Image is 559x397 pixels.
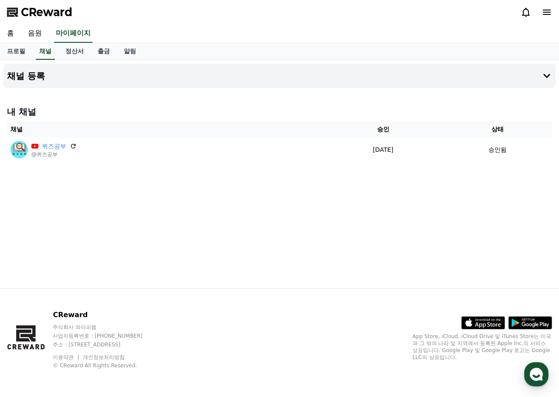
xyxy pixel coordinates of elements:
th: 채널 [7,121,324,137]
a: 개인정보처리방침 [83,354,125,360]
a: 퀴즈공부 [42,142,66,151]
a: 채널 [36,43,55,60]
p: CReward [53,310,159,320]
p: [DATE] [327,145,440,154]
a: 음원 [21,24,49,43]
th: 승인 [324,121,443,137]
a: 알림 [117,43,143,60]
p: 주소 : [STREET_ADDRESS] [53,341,159,348]
p: © CReward All Rights Reserved. [53,362,159,369]
button: 채널 등록 [3,64,556,88]
a: CReward [7,5,72,19]
p: 사업자등록번호 : [PHONE_NUMBER] [53,332,159,339]
th: 상태 [443,121,552,137]
p: @퀴즈공부 [31,151,77,158]
h4: 내 채널 [7,106,552,118]
img: 퀴즈공부 [10,141,28,158]
span: CReward [21,5,72,19]
a: 마이페이지 [54,24,92,43]
h4: 채널 등록 [7,71,45,81]
p: App Store, iCloud, iCloud Drive 및 iTunes Store는 미국과 그 밖의 나라 및 지역에서 등록된 Apple Inc.의 서비스 상표입니다. Goo... [412,333,552,361]
p: 주식회사 와이피랩 [53,324,159,331]
a: 출금 [91,43,117,60]
a: 이용약관 [53,354,80,360]
a: 정산서 [58,43,91,60]
p: 승인됨 [488,145,507,154]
